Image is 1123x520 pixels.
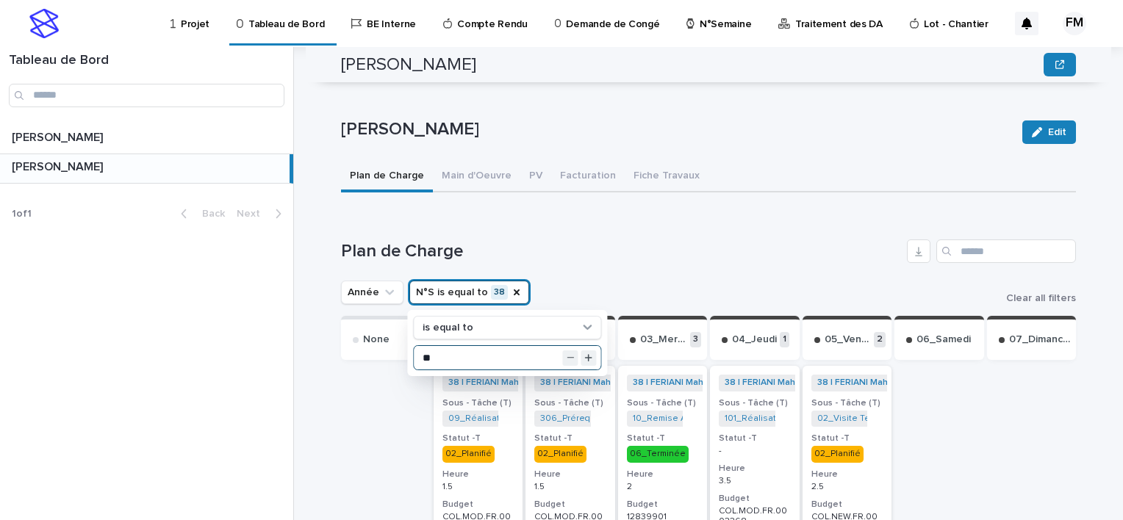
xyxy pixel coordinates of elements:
[442,446,495,462] div: 02_Planifié
[1006,293,1076,303] span: Clear all filters
[520,162,551,192] button: PV
[448,414,654,424] a: 09_Réalisation Chiffrage_COL.MOD.FR.0002604
[817,378,941,388] a: 38 | FERIANI Mahmoud | 2025
[442,433,514,444] h3: Statut -T
[534,446,586,462] div: 02_Planifié
[874,332,886,347] p: 2
[1009,333,1071,346] p: 07_Dimanche
[633,378,757,388] a: 38 | FERIANI Mahmoud | 2025
[1048,127,1066,137] span: Edit
[433,162,520,192] button: Main d'Oeuvre
[540,378,664,388] a: 38 | FERIANI Mahmoud | 2025
[719,493,791,505] h3: Budget
[9,84,284,107] input: Search
[169,207,231,220] button: Back
[581,350,597,366] button: Increment value
[811,499,883,510] h3: Budget
[12,157,106,174] p: [PERSON_NAME]
[725,414,903,424] a: 101_Réalisation PP_COL.MOD.FR.0002268
[423,322,473,334] p: is equal to
[534,469,606,480] h3: Heure
[719,463,791,474] h3: Heure
[625,162,708,192] button: Fiche Travaux
[341,281,403,304] button: Année
[725,378,849,388] a: 38 | FERIANI Mahmoud | 2025
[811,469,883,480] h3: Heure
[732,333,777,346] p: 04_Jeudi
[231,207,293,220] button: Next
[1022,120,1076,144] button: Edit
[563,350,578,366] button: Decrement value
[780,332,789,347] p: 1
[627,397,699,409] h3: Sous - Tâche (T)
[534,433,606,444] h3: Statut -T
[409,281,529,304] button: N°S
[916,333,971,346] p: 06_Samedi
[627,446,689,462] div: 06_Terminée
[825,333,872,346] p: 05_Vendredi
[811,433,883,444] h3: Statut -T
[341,162,433,192] button: Plan de Charge
[29,9,59,38] img: stacker-logo-s-only.png
[627,499,699,510] h3: Budget
[627,433,699,444] h3: Statut -T
[633,414,743,424] a: 10_Remise APD_12839901
[994,293,1076,303] button: Clear all filters
[534,482,606,492] p: 1.5
[690,332,701,347] p: 3
[719,397,791,409] h3: Sous - Tâche (T)
[9,53,284,69] h1: Tableau de Bord
[627,469,699,480] h3: Heure
[442,499,514,510] h3: Budget
[1063,12,1086,35] div: FM
[12,128,106,145] p: [PERSON_NAME]
[193,209,225,219] span: Back
[237,209,269,219] span: Next
[442,469,514,480] h3: Heure
[540,414,673,424] a: 306_Prérequis EDL_PE19157335
[817,414,1001,424] a: 02_Visite Technique_COL.NEW.FR.0002074
[719,476,791,486] p: 3.5
[341,241,901,262] h1: Plan de Charge
[640,333,688,346] p: 03_Mercredi
[719,433,791,444] h3: Statut -T
[627,482,699,492] p: 2
[534,499,606,510] h3: Budget
[551,162,625,192] button: Facturation
[448,378,573,388] a: 38 | FERIANI Mahmoud | 2025
[442,482,514,492] p: 1.5
[341,54,476,76] h2: [PERSON_NAME]
[811,397,883,409] h3: Sous - Tâche (T)
[936,239,1076,263] input: Search
[534,397,606,409] h3: Sous - Tâche (T)
[719,446,791,456] p: -
[341,119,1011,140] p: [PERSON_NAME]
[811,446,864,462] div: 02_Planifié
[442,397,514,409] h3: Sous - Tâche (T)
[811,482,883,492] p: 2.5
[363,333,390,346] p: None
